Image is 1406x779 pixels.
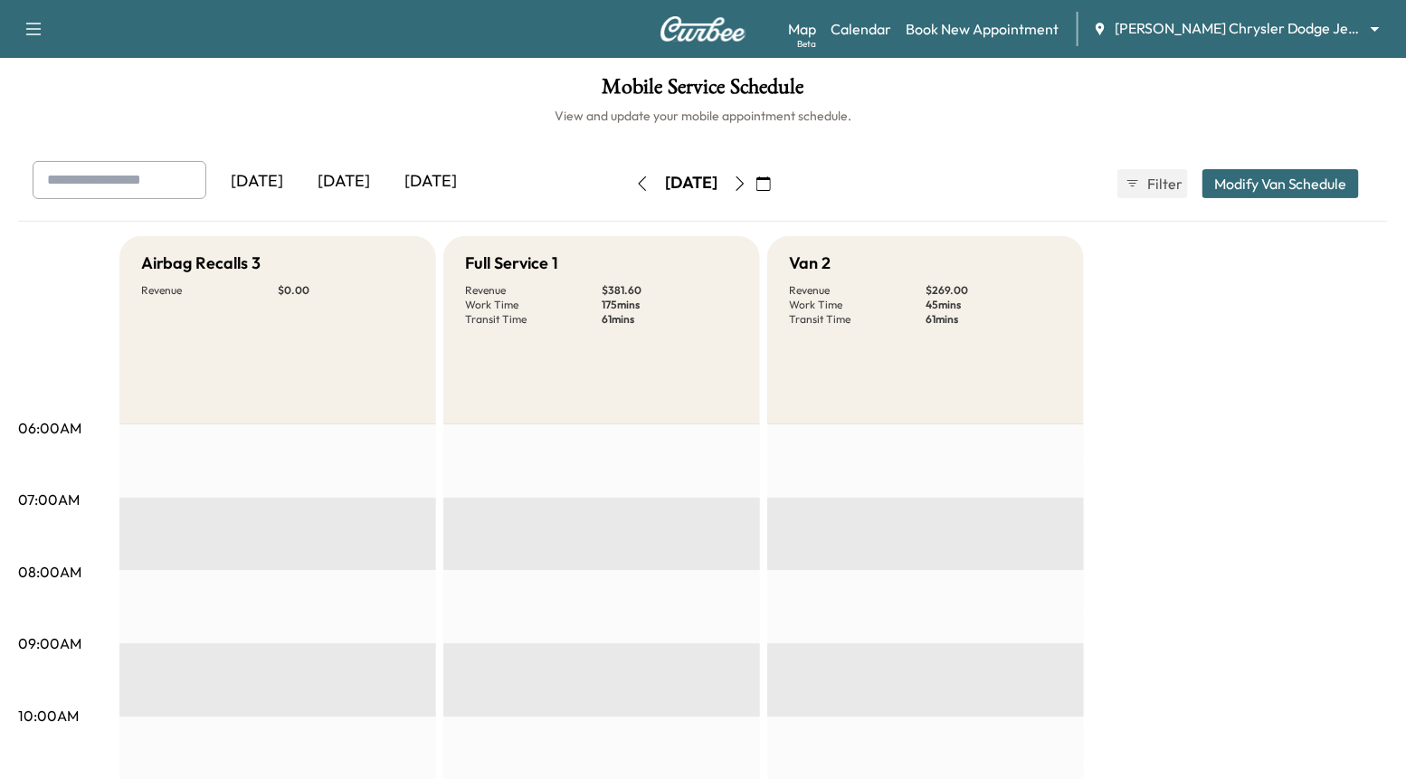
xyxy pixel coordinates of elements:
[141,283,278,298] p: Revenue
[926,312,1062,327] p: 61 mins
[18,417,81,439] p: 06:00AM
[602,298,738,312] p: 175 mins
[18,489,80,510] p: 07:00AM
[141,251,261,276] h5: Airbag Recalls 3
[602,283,738,298] p: $ 381.60
[665,172,717,195] div: [DATE]
[465,312,602,327] p: Transit Time
[602,312,738,327] p: 61 mins
[926,298,1062,312] p: 45 mins
[18,705,79,727] p: 10:00AM
[1115,18,1363,39] span: [PERSON_NAME] Chrysler Dodge Jeep RAM of [GEOGRAPHIC_DATA]
[214,161,300,203] div: [DATE]
[788,18,816,40] a: MapBeta
[1117,169,1188,198] button: Filter
[1147,173,1180,195] span: Filter
[797,37,816,51] div: Beta
[465,298,602,312] p: Work Time
[18,632,81,654] p: 09:00AM
[18,76,1388,107] h1: Mobile Service Schedule
[387,161,474,203] div: [DATE]
[18,107,1388,125] h6: View and update your mobile appointment schedule.
[789,251,831,276] h5: Van 2
[789,312,926,327] p: Transit Time
[1202,169,1359,198] button: Modify Van Schedule
[789,283,926,298] p: Revenue
[789,298,926,312] p: Work Time
[300,161,387,203] div: [DATE]
[926,283,1062,298] p: $ 269.00
[660,16,746,42] img: Curbee Logo
[465,251,558,276] h5: Full Service 1
[831,18,891,40] a: Calendar
[465,283,602,298] p: Revenue
[906,18,1059,40] a: Book New Appointment
[18,561,81,583] p: 08:00AM
[278,283,414,298] p: $ 0.00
